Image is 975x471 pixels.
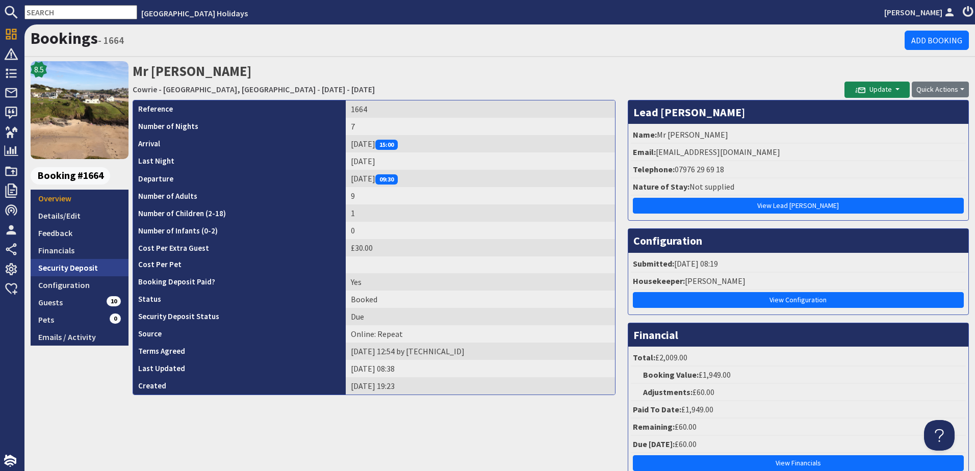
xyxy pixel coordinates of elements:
a: View Configuration [633,292,964,308]
li: £60.00 [631,436,966,453]
td: [DATE] 08:38 [346,360,615,377]
td: [DATE] [346,152,615,170]
button: Update [844,82,910,98]
a: Add Booking [905,31,969,50]
td: [DATE] 19:23 [346,377,615,395]
strong: Remaining: [633,422,675,432]
a: Security Deposit [31,259,129,276]
a: Configuration [31,276,129,294]
strong: Adjustments: [643,387,692,397]
td: [DATE] [346,135,615,152]
span: 8.5 [34,63,44,75]
li: £2,009.00 [631,349,966,367]
th: Cost Per Pet [133,256,346,273]
th: Security Deposit Status [133,308,346,325]
strong: Housekeeper: [633,276,685,286]
li: [DATE] 08:19 [631,255,966,273]
td: Due [346,308,615,325]
strong: Name: [633,129,657,140]
td: Yes [346,273,615,291]
a: Cowrie - Seaside Family Beach House, New Polzeath's icon8.5 [31,61,129,159]
td: 1 [346,204,615,222]
a: Details/Edit [31,207,129,224]
td: 7 [346,118,615,135]
th: Reference [133,100,346,118]
a: Feedback [31,224,129,242]
strong: Telephone: [633,164,675,174]
button: Quick Actions [912,82,969,97]
th: Status [133,291,346,308]
a: [DATE] - [DATE] [322,84,375,94]
td: Booked [346,291,615,308]
li: Mr [PERSON_NAME] [631,126,966,144]
li: [PERSON_NAME] [631,273,966,290]
th: Terms Agreed [133,343,346,360]
strong: Nature of Stay: [633,181,689,192]
td: 9 [346,187,615,204]
th: Created [133,377,346,395]
th: Source [133,325,346,343]
th: Departure [133,170,346,187]
a: Overview [31,190,129,207]
li: [EMAIL_ADDRESS][DOMAIN_NAME] [631,144,966,161]
th: Last Updated [133,360,346,377]
th: Number of Nights [133,118,346,135]
th: Number of Adults [133,187,346,204]
h3: Financial [628,323,968,347]
a: Booking #1664 [31,167,124,185]
strong: Submitted: [633,258,674,269]
th: Number of Infants (0-2) [133,222,346,239]
td: £30.00 [346,239,615,256]
h2: Mr [PERSON_NAME] [133,61,844,97]
a: Bookings [31,28,98,48]
a: Emails / Activity [31,328,129,346]
span: 10 [107,296,121,306]
li: £1,949.00 [631,367,966,384]
a: Guests10 [31,294,129,311]
th: Arrival [133,135,346,152]
th: Cost Per Extra Guest [133,239,346,256]
strong: Email: [633,147,656,157]
img: Cowrie - Seaside Family Beach House, New Polzeath's icon [31,61,129,159]
a: Cowrie - [GEOGRAPHIC_DATA], [GEOGRAPHIC_DATA] [133,84,316,94]
th: Number of Children (2-18) [133,204,346,222]
strong: Due [DATE]: [633,439,675,449]
li: Not supplied [631,178,966,196]
td: 1664 [346,100,615,118]
a: View Financials [633,455,964,471]
span: 09:30 [375,174,398,185]
strong: Paid To Date: [633,404,681,414]
span: 15:00 [375,140,398,150]
iframe: Toggle Customer Support [924,420,955,451]
a: View Lead [PERSON_NAME] [633,198,964,214]
a: [PERSON_NAME] [884,6,957,18]
i: Agreements were checked at the time of signing booking terms:<br>- I understand that if I do opt ... [185,348,193,356]
a: Financials [31,242,129,259]
h3: Configuration [628,229,968,252]
li: 07976 29 69 18 [631,161,966,178]
h3: Lead [PERSON_NAME] [628,100,968,124]
a: [GEOGRAPHIC_DATA] Holidays [141,8,248,18]
span: Booking #1664 [31,167,110,185]
td: [DATE] 12:54 by [TECHNICAL_ID] [346,343,615,360]
span: Update [855,85,892,94]
li: £1,949.00 [631,401,966,418]
strong: Total: [633,352,655,362]
span: 0 [110,313,121,324]
th: Last Night [133,152,346,170]
span: - [317,84,320,94]
strong: Booking Value: [643,370,699,380]
li: £60.00 [631,384,966,401]
a: Pets0 [31,311,129,328]
td: Online: Repeat [346,325,615,343]
th: Booking Deposit Paid? [133,273,346,291]
input: SEARCH [24,5,137,19]
td: [DATE] [346,170,615,187]
small: - 1664 [98,34,124,46]
td: 0 [346,222,615,239]
img: staytech_i_w-64f4e8e9ee0a9c174fd5317b4b171b261742d2d393467e5bdba4413f4f884c10.svg [4,455,16,467]
li: £60.00 [631,418,966,436]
